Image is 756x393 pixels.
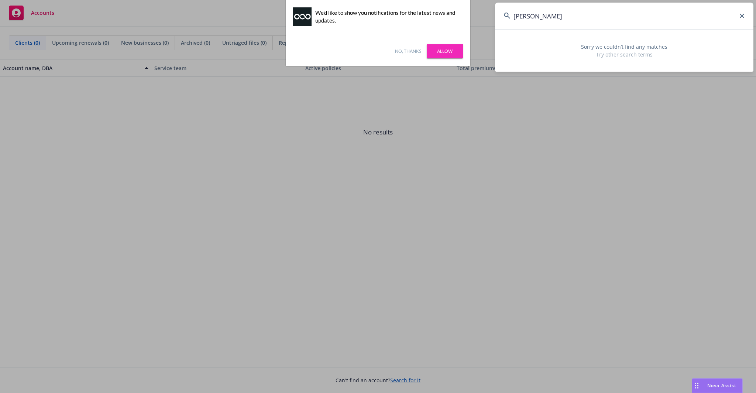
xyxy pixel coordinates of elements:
div: Drag to move [692,379,701,393]
button: Nova Assist [692,378,743,393]
span: Sorry we couldn’t find any matches [504,43,745,51]
a: No, thanks [395,48,421,55]
span: Nova Assist [707,382,736,389]
span: Try other search terms [504,51,745,58]
div: We'd like to show you notifications for the latest news and updates. [315,9,459,24]
input: Search... [495,3,753,29]
a: Allow [427,44,463,58]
